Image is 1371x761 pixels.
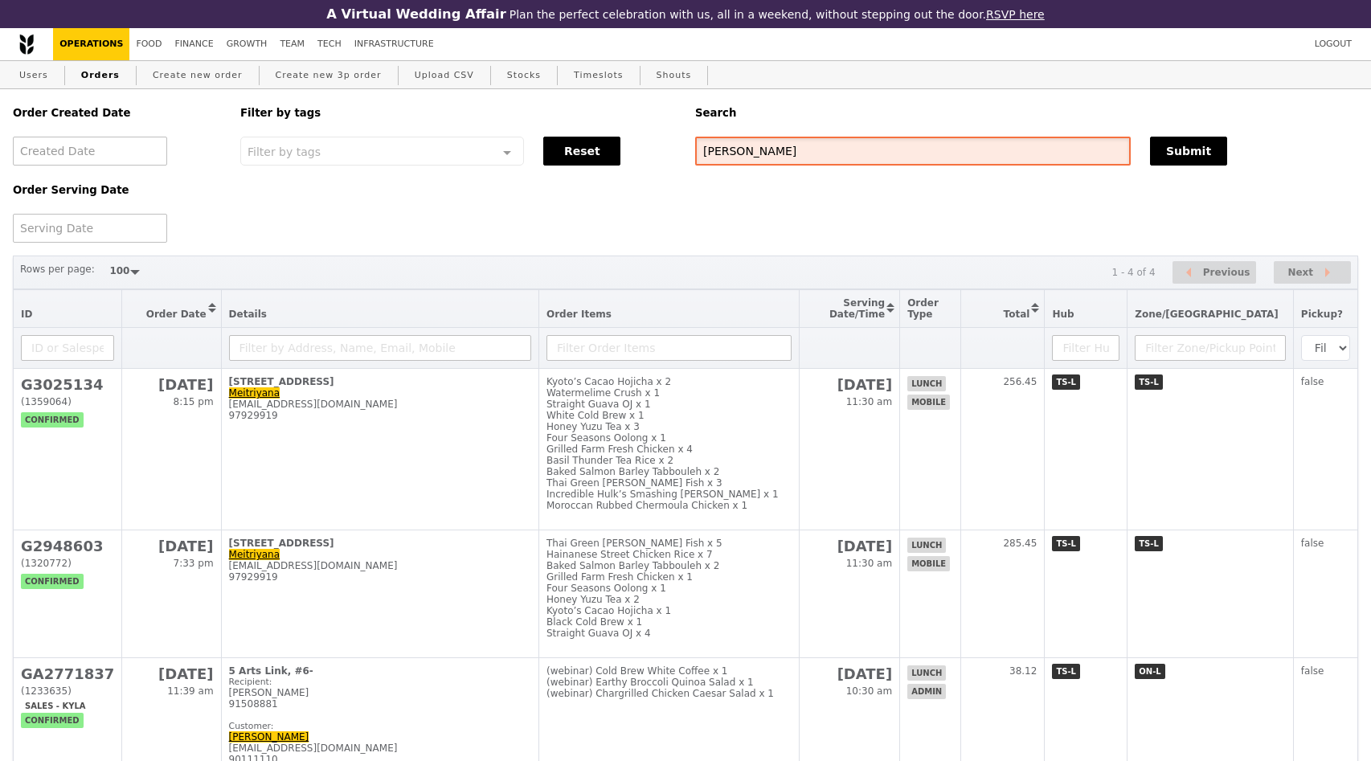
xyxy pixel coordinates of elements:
a: Create new 3p order [269,61,388,90]
div: (1320772) [21,558,114,569]
span: ID [21,309,32,320]
span: 8:15 pm [174,396,214,407]
h2: [DATE] [807,376,892,393]
h5: Order Serving Date [13,184,221,196]
span: Next [1287,263,1313,282]
a: Meitriyana [229,387,280,399]
div: [STREET_ADDRESS] [229,376,531,387]
button: Previous [1173,261,1256,284]
span: Details [229,309,267,320]
div: Basil Thunder Tea Rice x 2 [546,455,792,466]
label: Rows per page: [20,261,95,277]
h2: [DATE] [129,538,213,554]
a: Users [13,61,55,90]
h3: A Virtual Wedding Affair [326,6,505,22]
span: mobile [907,395,950,410]
input: Serving Date [13,214,167,243]
div: Plan the perfect celebration with us, all in a weekend, without stepping out the door. [228,6,1142,22]
span: TS-L [1052,374,1080,390]
span: TS-L [1052,536,1080,551]
div: Four Seasons Oolong x 1 [546,583,792,594]
div: 5 Arts Link, #6- [229,665,531,677]
h5: Order Created Date [13,107,221,119]
span: Filter by tags [248,144,321,158]
span: false [1301,376,1324,387]
div: [EMAIL_ADDRESS][DOMAIN_NAME] [229,399,531,410]
span: confirmed [21,574,84,589]
button: Submit [1150,137,1227,166]
input: Created Date [13,137,167,166]
span: confirmed [21,713,84,728]
input: Search any field [695,137,1131,166]
div: (webinar) Cold Brew White Coffee x 1 [546,665,792,677]
div: Recipient: [229,677,531,687]
span: Hub [1052,309,1074,320]
span: ON-L [1135,664,1164,679]
span: Pickup? [1301,309,1343,320]
h2: G2948603 [21,538,114,554]
div: [STREET_ADDRESS] [229,538,531,549]
a: Growth [220,28,274,60]
span: 285.45 [1003,538,1037,549]
div: [PERSON_NAME] [229,687,531,698]
div: Honey Yuzu Tea x 3 [546,421,792,432]
span: 256.45 [1003,376,1037,387]
span: lunch [907,665,946,681]
a: Tech [311,28,348,60]
div: Grilled Farm Fresh Chicken x 4 [546,444,792,455]
div: Moroccan Rubbed Chermoula Chicken x 1 [546,500,792,511]
span: admin [907,684,946,699]
div: (1359064) [21,396,114,407]
span: mobile [907,556,950,571]
div: (webinar) Chargrilled Chicken Caesar Salad x 1 [546,688,792,699]
div: Straight Guava OJ x 1 [546,399,792,410]
div: [EMAIL_ADDRESS][DOMAIN_NAME] [229,560,531,571]
h2: [DATE] [129,376,213,393]
div: 1 - 4 of 4 [1111,267,1155,278]
a: Infrastructure [348,28,440,60]
a: Finance [169,28,220,60]
a: Stocks [501,61,547,90]
button: Reset [543,137,620,166]
a: Logout [1308,28,1358,60]
span: false [1301,538,1324,549]
span: 11:30 am [846,396,892,407]
span: TS-L [1135,536,1163,551]
div: (webinar) Earthy Broccoli Quinoa Salad x 1 [546,677,792,688]
span: 38.12 [1009,665,1037,677]
span: 10:30 am [846,685,892,697]
div: Straight Guava OJ x 4 [546,628,792,639]
a: Team [273,28,311,60]
div: Hainanese Street Chicken Rice x 7 [546,549,792,560]
div: Baked Salmon Barley Tabbouleh x 2 [546,560,792,571]
a: RSVP here [986,8,1045,21]
span: TS-L [1052,664,1080,679]
a: Operations [53,28,129,60]
span: Previous [1203,263,1250,282]
div: Grilled Farm Fresh Chicken x 1 [546,571,792,583]
span: lunch [907,538,946,553]
div: Black Cold Brew x 1 [546,616,792,628]
a: Upload CSV [408,61,481,90]
h2: [DATE] [129,665,213,682]
span: Order Type [907,297,939,320]
div: Kyoto’s Cacao Hojicha x 2 [546,376,792,387]
span: 11:39 am [167,685,213,697]
div: 91508881 [229,698,531,710]
img: Grain logo [19,34,34,55]
h2: [DATE] [807,665,892,682]
input: Filter Hub [1052,335,1119,361]
h5: Filter by tags [240,107,676,119]
div: Four Seasons Oolong x 1 [546,432,792,444]
div: [EMAIL_ADDRESS][DOMAIN_NAME] [229,743,531,754]
span: 11:30 am [846,558,892,569]
div: Baked Salmon Barley Tabbouleh x 2 [546,466,792,477]
input: Filter Order Items [546,335,792,361]
div: White Cold Brew x 1 [546,410,792,421]
a: Create new order [146,61,249,90]
div: Thai Green [PERSON_NAME] Fish x 3 [546,477,792,489]
a: Shouts [650,61,698,90]
div: 97929919 [229,571,531,583]
div: 97929919 [229,410,531,421]
span: false [1301,665,1324,677]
